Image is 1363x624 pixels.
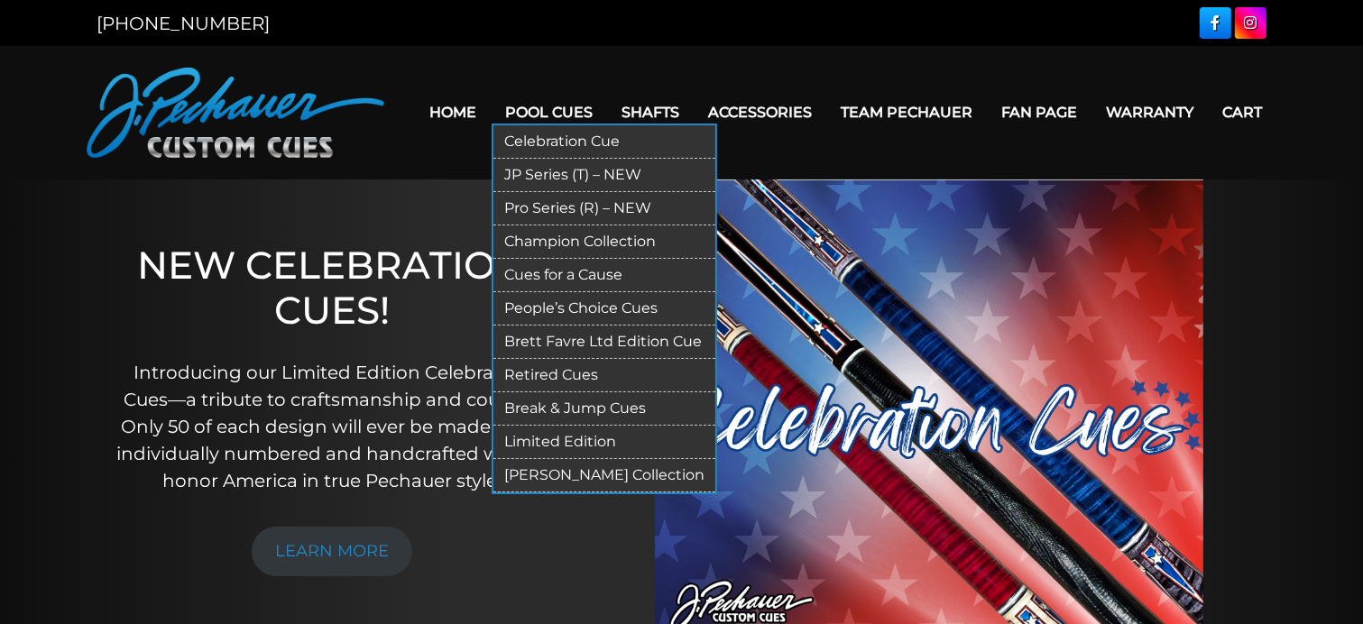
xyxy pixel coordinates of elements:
a: LEARN MORE [252,527,412,576]
a: Celebration Cue [493,125,715,159]
a: [PHONE_NUMBER] [97,13,271,34]
a: Home [416,89,492,135]
a: Retired Cues [493,359,715,392]
img: Pechauer Custom Cues [87,68,384,158]
p: Introducing our Limited Edition Celebration Cues—a tribute to craftsmanship and country. Only 50 ... [111,359,552,494]
a: People’s Choice Cues [493,292,715,326]
a: Brett Favre Ltd Edition Cue [493,326,715,359]
a: Warranty [1092,89,1209,135]
a: Fan Page [988,89,1092,135]
a: Champion Collection [493,225,715,259]
a: Pool Cues [492,89,608,135]
a: Cues for a Cause [493,259,715,292]
a: Accessories [695,89,827,135]
a: JP Series (T) – NEW [493,159,715,192]
a: Shafts [608,89,695,135]
a: Team Pechauer [827,89,988,135]
a: [PERSON_NAME] Collection [493,459,715,492]
a: Pro Series (R) – NEW [493,192,715,225]
a: Limited Edition [493,426,715,459]
a: Break & Jump Cues [493,392,715,426]
h1: NEW CELEBRATION CUES! [111,243,552,334]
a: Cart [1209,89,1277,135]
